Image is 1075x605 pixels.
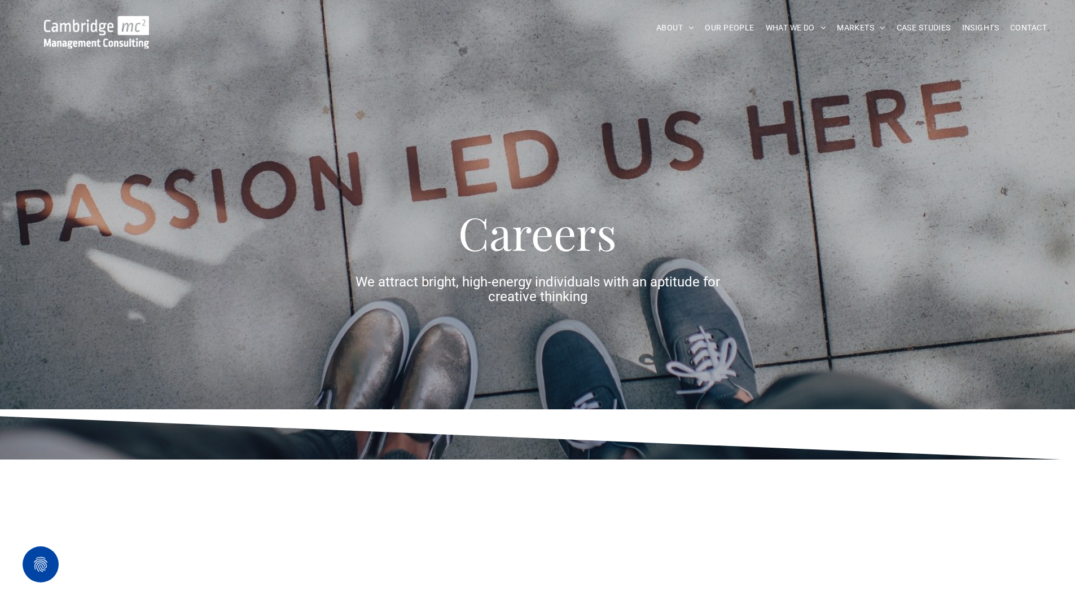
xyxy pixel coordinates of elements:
[1004,19,1052,37] a: CONTACT
[651,19,700,37] a: ABOUT
[356,274,720,304] span: We attract bright, high-energy individuals with an aptitude for creative thinking
[760,19,832,37] a: WHAT WE DO
[956,19,1004,37] a: INSIGHTS
[44,16,149,48] img: Go to Homepage
[458,202,617,262] span: Careers
[891,19,956,37] a: CASE STUDIES
[44,17,149,29] a: Your Business Transformed | Cambridge Management Consulting
[699,19,760,37] a: OUR PEOPLE
[831,19,890,37] a: MARKETS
